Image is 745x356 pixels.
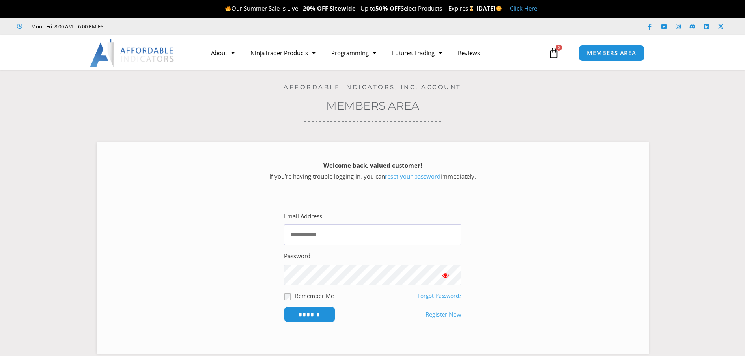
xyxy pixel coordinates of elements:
span: Mon - Fri: 8:00 AM – 6:00 PM EST [29,22,106,31]
a: reset your password [385,172,441,180]
a: Click Here [510,4,537,12]
img: 🔥 [225,6,231,11]
label: Remember Me [295,292,334,300]
a: MEMBERS AREA [579,45,644,61]
a: Reviews [450,44,488,62]
img: ⌛ [469,6,474,11]
strong: 20% OFF [303,4,328,12]
a: Futures Trading [384,44,450,62]
iframe: Customer reviews powered by Trustpilot [117,22,235,30]
a: 0 [536,41,571,64]
a: About [203,44,243,62]
span: Our Summer Sale is Live – – Up to Select Products – Expires [225,4,476,12]
img: LogoAI | Affordable Indicators – NinjaTrader [90,39,175,67]
strong: Welcome back, valued customer! [323,161,422,169]
span: MEMBERS AREA [587,50,636,56]
a: Register Now [426,309,461,320]
strong: Sitewide [330,4,356,12]
a: NinjaTrader Products [243,44,323,62]
a: Members Area [326,99,419,112]
strong: 50% OFF [375,4,401,12]
strong: [DATE] [476,4,502,12]
p: If you’re having trouble logging in, you can immediately. [110,160,635,182]
span: 0 [556,45,562,51]
img: 🌞 [496,6,502,11]
nav: Menu [203,44,546,62]
label: Password [284,251,310,262]
button: Show password [430,265,461,285]
label: Email Address [284,211,322,222]
a: Affordable Indicators, Inc. Account [284,83,461,91]
a: Forgot Password? [418,292,461,299]
a: Programming [323,44,384,62]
